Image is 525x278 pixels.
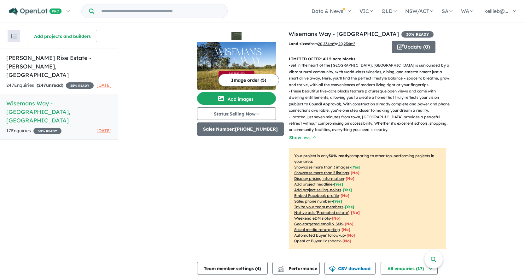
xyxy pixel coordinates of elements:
img: Wisemans Way - Sedgefield [197,42,276,90]
span: 30 % READY [33,128,61,134]
u: 20,234 m [318,41,335,46]
u: Native ads (Promoted estate) [294,210,349,215]
div: 17 Enquir ies [6,127,61,135]
button: Team member settings (4) [197,262,268,275]
span: to [335,41,355,46]
button: Image order (5) [218,74,279,86]
u: Add project selling-points [294,187,341,192]
span: [ No ] [351,170,359,175]
h5: Wisemans Way - [GEOGRAPHIC_DATA] , [GEOGRAPHIC_DATA] [6,99,112,125]
span: 4 [257,266,260,271]
u: Automated buyer follow-up [294,233,345,238]
u: Showcase more than 3 listings [294,170,349,175]
img: line-chart.svg [278,266,283,269]
button: All enquiries (17) [381,262,438,275]
u: Showcase more than 3 images [294,165,350,169]
p: from [289,41,387,47]
b: 30 % ready [329,153,349,158]
span: [No] [341,227,350,232]
u: Invite your team members [294,204,343,209]
span: [ No ] [346,176,354,181]
input: Try estate name, suburb, builder or developer [96,4,226,18]
u: 20,234 m [338,41,355,46]
u: Add project headline [294,182,332,186]
img: Openlot PRO Logo White [9,8,62,15]
span: [No] [332,216,341,221]
u: Sales phone number [294,199,331,204]
b: Land sizes [289,41,309,46]
p: Your project is only comparing to other top-performing projects in your area: - - - - - - - - - -... [289,148,446,249]
span: 247 [38,82,46,88]
span: [ Yes ] [343,187,352,192]
button: Show less [289,134,316,141]
span: [ No ] [341,193,349,198]
img: Wisemans Way - Sedgefield Logo [200,32,273,40]
img: sort.svg [11,34,17,38]
u: Embed Facebook profile [294,193,339,198]
sup: 2 [333,41,335,44]
span: kellieb@... [484,8,508,14]
img: download icon [329,266,335,272]
span: [ Yes ] [345,204,354,209]
div: 247 Enquir ies [6,82,94,89]
span: 30 % READY [401,31,434,38]
sup: 2 [353,41,355,44]
h5: [PERSON_NAME] Rise Estate - [PERSON_NAME] , [GEOGRAPHIC_DATA] [6,54,112,79]
span: Performance [278,266,317,271]
u: OpenLot Buyer Cashback [294,239,341,243]
button: Update (0) [392,41,435,53]
strong: ( unread) [37,82,63,88]
u: Geo-targeted email & SMS [294,222,343,226]
span: [DATE] [96,82,112,88]
button: Add images [197,92,276,105]
p: LIMITED OFFER: All 5 acre blocks [289,56,446,62]
span: [ Yes ] [334,182,343,186]
span: [No] [342,239,351,243]
button: Performance [272,262,320,275]
button: Status:Selling Now [197,107,276,120]
p: - Set in the heart of the [GEOGRAPHIC_DATA], [GEOGRAPHIC_DATA] is surrounded by a vibrant rural c... [289,62,451,88]
span: [ Yes ] [351,165,360,169]
p: - Located just seven minutes from town, [GEOGRAPHIC_DATA] provides a peaceful retreat without com... [289,114,451,133]
button: CSV download [324,262,376,275]
button: Sales Number:[PHONE_NUMBER] [197,122,284,136]
span: [DATE] [96,128,112,133]
span: [No] [351,210,360,215]
u: Display pricing information [294,176,344,181]
span: [No] [347,233,355,238]
a: Wisemans Way - [GEOGRAPHIC_DATA] [289,30,399,38]
u: Social media retargeting [294,227,340,232]
button: Add projects and builders [28,30,97,42]
span: [No] [345,222,353,226]
img: bar-chart.svg [277,268,284,272]
a: Wisemans Way - Sedgefield LogoWisemans Way - Sedgefield [197,30,276,90]
u: Weekend eDM slots [294,216,330,221]
span: 35 % READY [66,82,94,89]
span: [ Yes ] [333,199,342,204]
p: - These beautiful five-acre blocks feature picturesque open views and come with dwelling entitlem... [289,88,451,114]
